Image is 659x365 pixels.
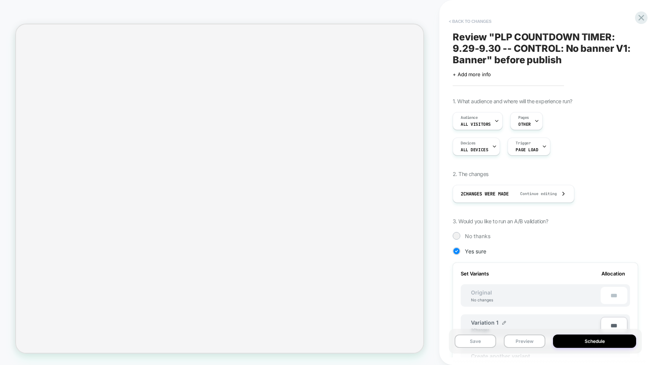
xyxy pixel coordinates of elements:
img: edit [502,321,506,325]
span: Pages [518,115,529,120]
div: 2 Changes [471,328,494,332]
button: Preview [504,335,545,348]
span: Allocation [601,271,625,277]
span: Trigger [516,141,530,146]
span: Yes sure [465,248,486,255]
span: Continue editing [513,191,557,196]
span: OTHER [518,122,531,127]
button: Schedule [553,335,636,348]
span: Set Variants [461,271,489,277]
button: < Back to changes [445,15,495,27]
span: All Visitors [461,122,491,127]
span: Original [463,289,500,296]
span: 3. Would you like to run an A/B validation? [453,218,548,224]
span: 2 Changes were made [461,191,509,197]
div: No changes [463,298,501,302]
span: Devices [461,141,476,146]
span: 2. The changes [453,171,489,177]
span: + Add more info [453,71,491,77]
span: Review " PLP COUNTDOWN TIMER: 9.29-9.30 -- CONTROL: No banner V1: Banner " before publish [453,31,638,66]
button: Save [455,335,496,348]
span: ALL DEVICES [461,147,488,152]
span: Audience [461,115,478,120]
span: 1. What audience and where will the experience run? [453,98,572,104]
span: Page Load [516,147,538,152]
span: No thanks [465,233,490,239]
span: Variation 1 [471,319,498,326]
